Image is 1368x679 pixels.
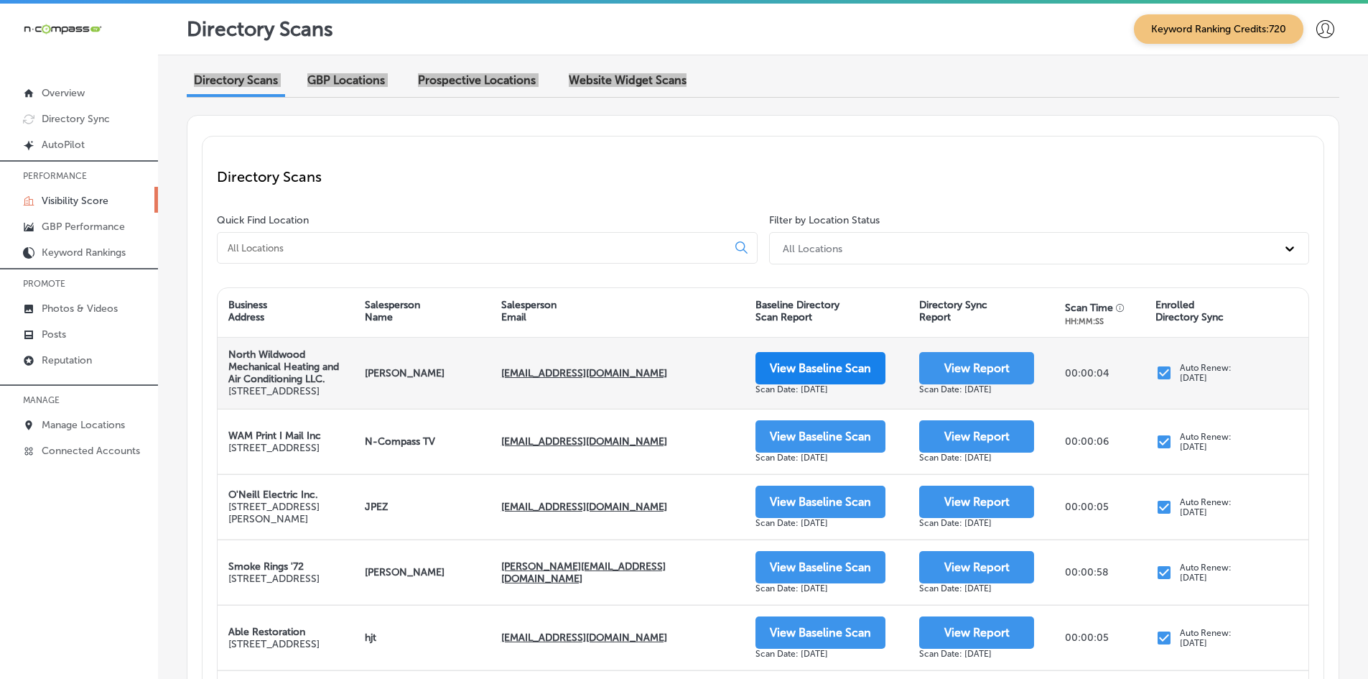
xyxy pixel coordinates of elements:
p: Auto Renew: [DATE] [1180,497,1232,517]
div: Scan Date: [DATE] [919,649,1034,659]
strong: North Wildwood Mechanical Heating and Air Conditioning LLC. [228,348,339,385]
p: AutoPilot [42,139,85,151]
p: [STREET_ADDRESS] [228,442,321,454]
p: Overview [42,87,85,99]
div: Scan Time [1065,302,1113,314]
button: View Report [919,486,1034,518]
strong: [PERSON_NAME][EMAIL_ADDRESS][DOMAIN_NAME] [501,560,666,585]
button: Displays the total time taken to generate this report. [1116,302,1128,310]
div: Salesperson Name [365,299,420,323]
input: All Locations [226,241,724,254]
a: View Report [919,627,1034,639]
p: Keyword Rankings [42,246,126,259]
strong: N-Compass TV [365,435,435,448]
button: View Baseline Scan [755,352,885,384]
a: View Baseline Scan [755,363,885,375]
p: 00:00:06 [1065,435,1109,448]
label: Filter by Location Status [769,214,880,226]
div: All Locations [783,242,842,254]
strong: [EMAIL_ADDRESS][DOMAIN_NAME] [501,501,667,513]
a: View Report [919,496,1034,509]
button: View Baseline Scan [755,551,885,583]
strong: [EMAIL_ADDRESS][DOMAIN_NAME] [501,367,667,379]
span: Prospective Locations [418,73,536,87]
p: Auto Renew: [DATE] [1180,563,1232,583]
div: Business Address [228,299,267,323]
div: HH:MM:SS [1065,317,1128,326]
p: 00:00:05 [1065,632,1109,644]
a: View Baseline Scan [755,627,885,639]
strong: JPEZ [365,501,388,513]
p: Manage Locations [42,419,125,431]
p: Auto Renew: [DATE] [1180,432,1232,452]
p: Directory Sync [42,113,110,125]
button: View Baseline Scan [755,420,885,453]
div: Enrolled Directory Sync [1155,299,1224,323]
strong: Able Restoration [228,626,305,638]
div: Scan Date: [DATE] [919,518,1034,528]
button: View Report [919,616,1034,649]
p: Auto Renew: [DATE] [1180,363,1232,383]
a: View Baseline Scan [755,562,885,574]
p: Reputation [42,354,92,366]
div: Scan Date: [DATE] [919,384,1034,394]
a: View Report [919,363,1034,375]
a: View Baseline Scan [755,496,885,509]
span: Website Widget Scans [569,73,687,87]
p: Posts [42,328,66,341]
p: Connected Accounts [42,445,140,457]
p: Directory Scans [217,168,1309,185]
button: View Report [919,420,1034,453]
a: View Baseline Scan [755,431,885,443]
p: [STREET_ADDRESS] [228,638,320,650]
button: View Baseline Scan [755,486,885,518]
p: [STREET_ADDRESS] [228,385,343,397]
div: Scan Date: [DATE] [755,518,885,528]
button: View Report [919,352,1034,384]
strong: O'Neill Electric Inc. [228,489,318,501]
div: Directory Sync Report [919,299,987,323]
div: Scan Date: [DATE] [755,384,885,394]
p: Photos & Videos [42,302,118,315]
strong: [EMAIL_ADDRESS][DOMAIN_NAME] [501,435,667,448]
strong: [PERSON_NAME] [365,367,445,379]
strong: Smoke Rings '72 [228,560,304,573]
strong: [PERSON_NAME] [365,566,445,578]
div: Scan Date: [DATE] [919,453,1034,463]
span: GBP Locations [307,73,385,87]
p: [STREET_ADDRESS] [228,573,320,585]
div: Salesperson Email [501,299,557,323]
strong: WAM Print I Mail Inc [228,430,321,442]
strong: [EMAIL_ADDRESS][DOMAIN_NAME] [501,632,667,644]
p: Auto Renew: [DATE] [1180,628,1232,648]
img: 660ab0bf-5cc7-4cb8-ba1c-48b5ae0f18e60NCTV_CLogo_TV_Black_-500x88.png [23,22,102,36]
label: Quick Find Location [217,214,309,226]
p: 00:00:58 [1065,566,1108,578]
button: View Report [919,551,1034,583]
strong: hjt [365,632,376,644]
div: Scan Date: [DATE] [755,583,885,593]
a: View Report [919,562,1034,574]
div: Scan Date: [DATE] [755,649,885,659]
a: View Report [919,431,1034,443]
span: Directory Scans [194,73,278,87]
p: GBP Performance [42,221,125,233]
span: Keyword Ranking Credits: 720 [1134,14,1303,44]
div: Scan Date: [DATE] [919,583,1034,593]
p: 00:00:05 [1065,501,1109,513]
p: 00:00:04 [1065,367,1109,379]
div: Scan Date: [DATE] [755,453,885,463]
button: View Baseline Scan [755,616,885,649]
p: [STREET_ADDRESS][PERSON_NAME] [228,501,343,525]
div: Baseline Directory Scan Report [755,299,839,323]
p: Visibility Score [42,195,108,207]
p: Directory Scans [187,17,333,41]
